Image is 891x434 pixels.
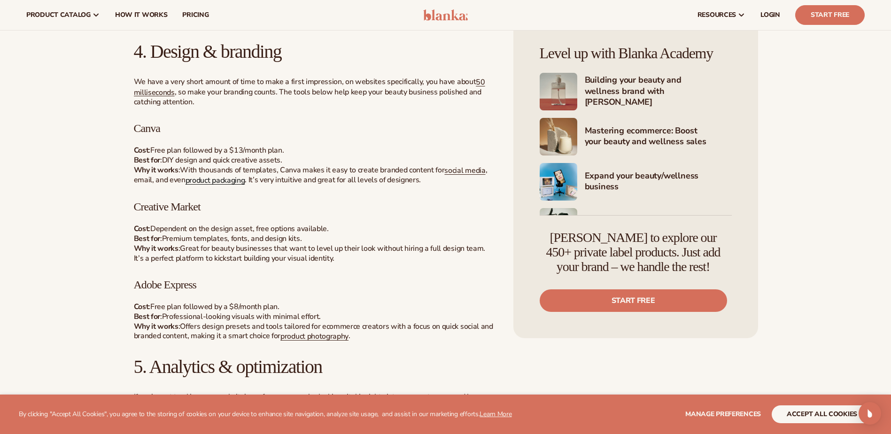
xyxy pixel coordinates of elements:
[134,155,162,165] span: :
[134,224,149,234] strong: Cost
[540,208,732,246] a: Shopify Image 5 Marketing your beauty and wellness brand 101
[134,155,160,165] strong: Best for
[540,73,732,110] a: Shopify Image 2 Building your beauty and wellness brand with [PERSON_NAME]
[540,118,732,155] a: Shopify Image 3 Mastering ecommerce: Boost your beauty and wellness sales
[134,302,149,312] strong: Cost
[134,243,178,254] strong: Why it works
[585,75,732,108] h4: Building your beauty and wellness brand with [PERSON_NAME]
[134,321,178,332] strong: Why it works
[134,41,282,62] span: 4. Design & branding
[480,410,511,418] a: Learn More
[134,243,485,263] span: Great for beauty businesses that want to level up their look without hiring a full design team. I...
[134,145,150,155] span: :
[162,233,302,244] span: Premium templates, fonts, and design kits.
[760,11,780,19] span: LOGIN
[134,87,481,108] span: , so make your branding counts. The tools below help keep your beauty business polished and catch...
[349,331,350,341] span: .
[134,201,201,213] span: Creative Market
[134,145,149,155] strong: Cost
[280,331,349,341] a: product photography
[134,165,488,186] span: , email, and even
[795,5,865,25] a: Start Free
[423,9,468,21] img: logo
[585,125,732,148] h4: Mastering ecommerce: Boost your beauty and wellness sales
[134,279,197,291] span: Adobe Express
[540,208,577,246] img: Shopify Image 5
[134,233,160,244] strong: Best for
[150,302,279,312] span: Free plan followed by a $8/month plan.
[540,73,577,110] img: Shopify Image 2
[685,410,761,418] span: Manage preferences
[134,77,485,98] a: 50 milliseconds
[134,224,150,234] span: :
[19,411,512,418] p: By clicking "Accept All Cookies", you agree to the storing of cookies on your device to enhance s...
[444,165,485,176] a: social media
[245,175,421,185] span: . It’s very intuitive and great for all levels of designers.
[134,243,180,254] span: :
[134,77,476,87] span: We have a very short amount of time to make a first impression, on websites specifically, you hav...
[134,302,150,312] span: :
[134,311,162,322] span: :
[685,405,761,423] button: Manage preferences
[134,356,322,377] span: 5. Analytics & optimization
[134,392,478,412] span: If you’re not tracking your website’s performance, you're lacking vital insights into your custom...
[134,311,160,322] strong: Best for
[150,224,329,234] span: Dependent on the design asset, free options available.
[772,405,872,423] button: accept all cookies
[540,163,732,201] a: Shopify Image 4 Expand your beauty/wellness business
[26,11,91,19] span: product catalog
[150,145,284,155] span: Free plan followed by a $13/month plan.
[162,155,282,165] span: DIY design and quick creative assets.
[134,165,180,175] span: :
[134,122,161,134] span: Canva
[540,118,577,155] img: Shopify Image 3
[182,11,209,19] span: pricing
[859,402,881,425] div: Open Intercom Messenger
[134,233,162,244] span: :
[540,163,577,201] img: Shopify Image 4
[540,289,727,312] a: Start free
[134,321,493,341] span: Offers design presets and tools tailored for ecommerce creators with a focus on quick social and ...
[134,165,178,175] strong: Why it works
[115,11,168,19] span: How It Works
[697,11,736,19] span: resources
[540,231,727,274] h4: [PERSON_NAME] to explore our 450+ private label products. Just add your brand – we handle the rest!
[585,170,732,194] h4: Expand your beauty/wellness business
[134,321,180,332] span: :
[180,165,444,175] span: With thousands of templates, Canva makes it easy to create branded content for
[186,175,245,186] a: product packaging
[540,45,732,62] h4: Level up with Blanka Academy
[162,311,321,322] span: Professional-looking visuals with minimal effort.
